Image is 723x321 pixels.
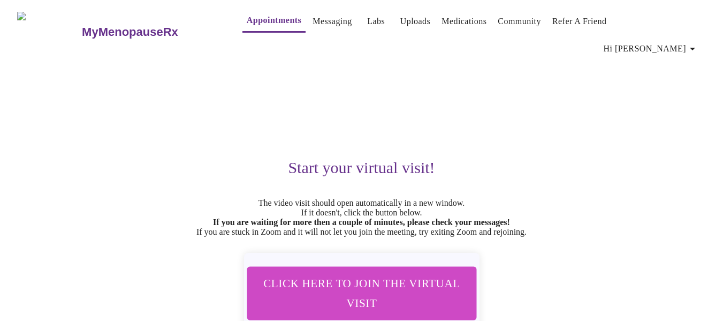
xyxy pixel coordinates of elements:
[604,41,699,56] span: Hi [PERSON_NAME]
[242,10,306,33] button: Appointments
[442,14,486,29] a: Medications
[437,11,491,32] button: Medications
[498,14,541,29] a: Community
[367,14,385,29] a: Labs
[359,11,393,32] button: Labs
[552,14,607,29] a: Refer a Friend
[32,159,691,177] h3: Start your virtual visit!
[245,266,478,320] button: Click here to join the virtual visit
[82,25,178,39] h3: MyMenopauseRx
[493,11,545,32] button: Community
[81,13,221,51] a: MyMenopauseRx
[308,11,356,32] button: Messaging
[396,11,435,32] button: Uploads
[213,218,510,227] strong: If you are waiting for more then a couple of minutes, please check your messages!
[17,12,81,52] img: MyMenopauseRx Logo
[599,38,703,59] button: Hi [PERSON_NAME]
[259,273,465,313] span: Click here to join the virtual visit
[247,13,301,28] a: Appointments
[400,14,431,29] a: Uploads
[32,198,691,237] p: The video visit should open automatically in a new window. If it doesn't, click the button below....
[548,11,611,32] button: Refer a Friend
[313,14,352,29] a: Messaging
